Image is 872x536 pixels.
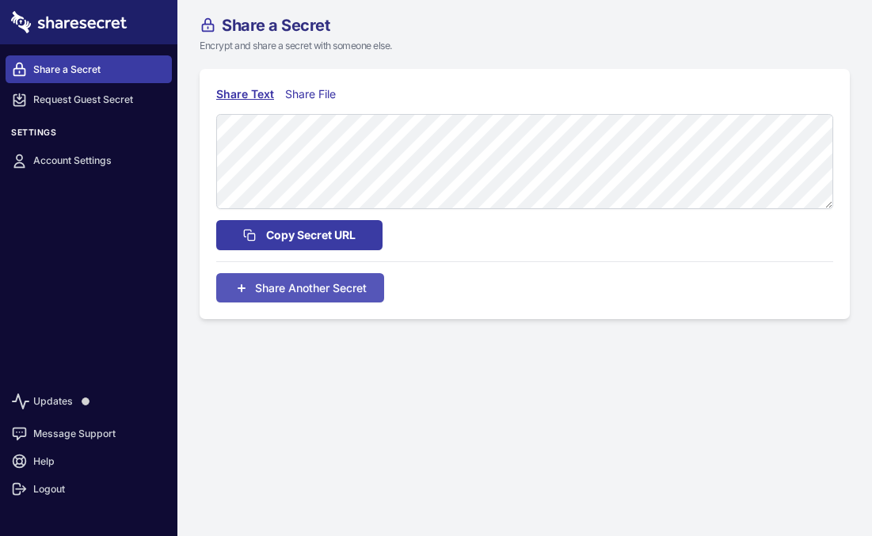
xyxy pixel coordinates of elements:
p: Encrypt and share a secret with someone else. [200,39,850,53]
a: Help [6,447,172,475]
a: Logout [6,475,172,503]
a: Request Guest Secret [6,86,172,114]
a: Message Support [6,420,172,447]
span: Share Another Secret [255,279,367,296]
a: Updates [6,383,172,420]
div: Share File [285,86,343,103]
div: Share Text [216,86,274,103]
iframe: Drift Widget Chat Controller [793,457,853,517]
a: Share a Secret [6,55,172,83]
h3: Settings [6,127,172,144]
span: Share a Secret [222,17,329,33]
button: Share Another Secret [216,273,384,302]
span: Copy Secret URL [266,226,356,244]
button: Copy Secret URL [216,220,383,250]
a: Account Settings [6,147,172,175]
